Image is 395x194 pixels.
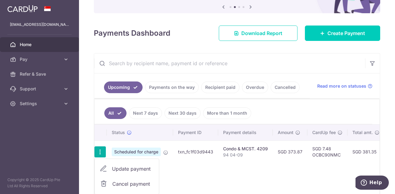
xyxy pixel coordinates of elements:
h4: Payments Dashboard [94,28,170,39]
a: Recipient paid [201,81,239,93]
th: Payment details [218,125,273,141]
iframe: Opens a widget where you can find more information [355,176,389,191]
a: Next 30 days [164,107,201,119]
a: Upcoming [104,81,143,93]
a: Next 7 days [129,107,162,119]
td: SGD 373.87 [273,141,307,163]
a: Overdue [242,81,268,93]
span: Total amt. [352,129,373,136]
span: Support [20,86,60,92]
span: Create Payment [327,30,365,37]
span: Refer & Save [20,71,60,77]
input: Search by recipient name, payment id or reference [94,53,365,73]
p: [EMAIL_ADDRESS][DOMAIN_NAME] [10,22,69,28]
span: Status [112,129,125,136]
a: Download Report [219,26,297,41]
span: CardUp fee [312,129,336,136]
a: Create Payment [305,26,380,41]
a: All [104,107,127,119]
a: Payments on the way [145,81,199,93]
span: Home [20,42,60,48]
a: Read more on statuses [317,83,372,89]
img: CardUp [7,5,38,12]
a: Cancelled [271,81,300,93]
th: Payment ID [173,125,218,141]
span: Settings [20,101,60,107]
span: Scheduled for charge [112,148,161,156]
span: Amount [278,129,293,136]
td: SGD 381.35 [347,141,385,163]
p: 94 04-09 [223,152,268,158]
span: Read more on statuses [317,83,366,89]
div: Condo & MCST. 4209 [223,146,268,152]
td: txn_fc1f03d9443 [173,141,218,163]
span: Pay [20,56,60,62]
a: More than 1 month [203,107,251,119]
td: SGD 7.48 OCBC90NMC [307,141,347,163]
span: Download Report [241,30,282,37]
